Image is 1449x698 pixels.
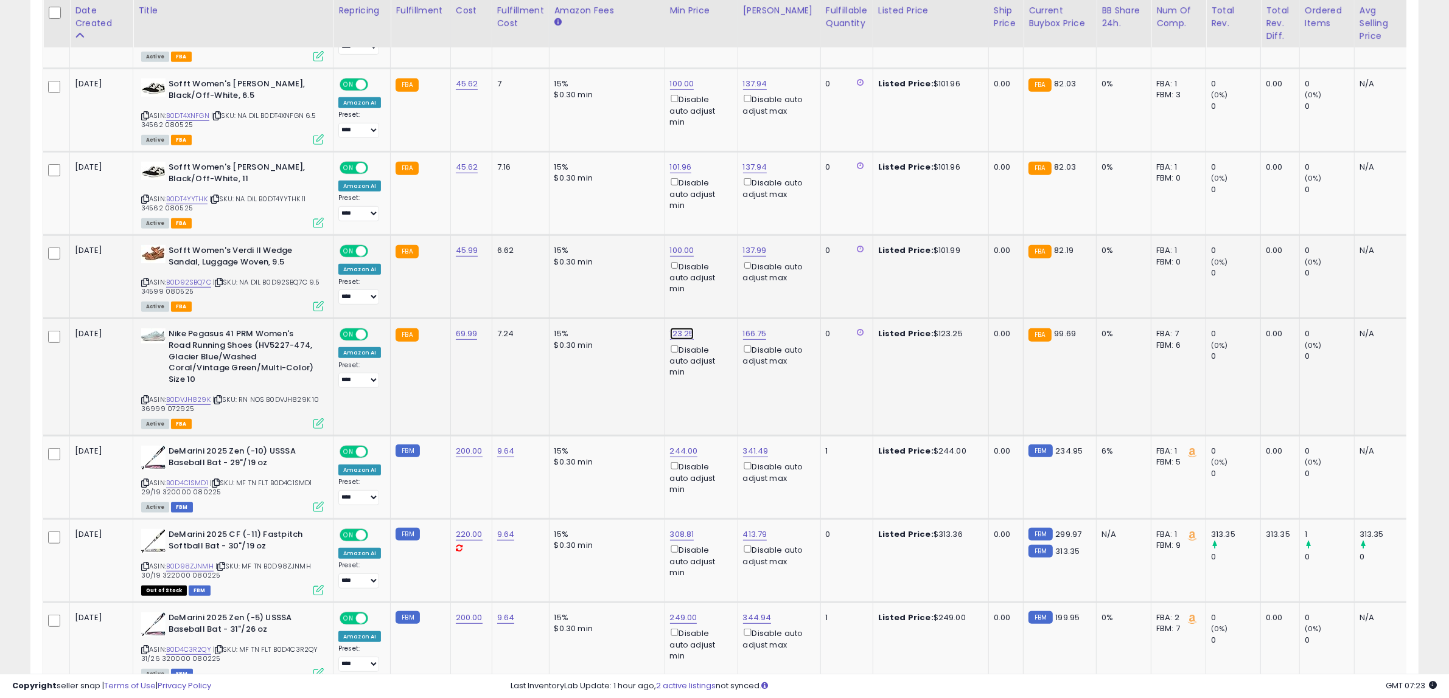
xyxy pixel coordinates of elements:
span: ON [341,613,356,624]
div: 0 [826,162,864,173]
a: B0D98ZJNMH [166,561,214,572]
div: Disable auto adjust max [743,176,811,199]
div: 0 [1305,184,1354,195]
div: 15% [554,78,655,89]
a: 69.99 [456,328,478,340]
div: 0 [1305,551,1354,562]
div: [PERSON_NAME] [743,4,815,17]
div: Preset: [338,278,381,305]
span: OFF [366,613,386,624]
span: | SKU: RN NOS B0DVJH829K 10 36999 072925 [141,395,319,413]
div: [DATE] [75,245,124,256]
small: FBA [1028,162,1051,175]
span: ON [341,530,356,541]
img: 31rhodO3F1L._SL40_.jpg [141,162,166,180]
div: 0 [1211,162,1260,173]
a: B0DVJH829K [166,395,211,405]
a: 137.94 [743,161,767,173]
small: FBA [396,162,418,175]
div: 0.00 [994,612,1014,623]
div: N/A [1360,612,1400,623]
span: FBM [189,586,211,596]
small: (0%) [1305,257,1322,267]
a: Privacy Policy [158,680,211,691]
span: All listings currently available for purchase on Amazon [141,302,169,312]
b: Listed Price: [878,328,934,339]
div: Disable auto adjust max [743,260,811,283]
b: DeMarini 2025 CF (-11) Fastpitch Softball Bat - 30"/19 oz [169,529,316,555]
div: 0 [1211,245,1260,256]
a: 220.00 [456,528,483,541]
div: FBA: 1 [1156,245,1196,256]
small: FBA [1028,328,1051,342]
img: 31rhodO3F1L._SL40_.jpg [141,78,166,97]
span: 313.35 [1056,545,1080,557]
a: B0D4C3R2QY [166,644,211,655]
span: FBA [171,218,192,229]
small: (0%) [1211,257,1228,267]
span: OFF [366,530,386,541]
div: [DATE] [75,529,124,540]
a: 9.64 [497,528,515,541]
div: 6% [1102,446,1142,457]
div: $0.30 min [554,457,655,468]
div: FBA: 2 [1156,612,1196,623]
a: 166.75 [743,328,767,340]
span: | SKU: NA DIL B0DT4XNFGN 6.5 34562 080525 [141,111,316,129]
div: 7 [497,78,540,89]
div: 0.00 [1266,328,1290,339]
div: 0 [1305,78,1354,89]
div: FBA: 1 [1156,162,1196,173]
img: 41LBssJ9HFL._SL40_.jpg [141,245,166,263]
div: Total Rev. [1211,4,1255,30]
div: Amazon AI [338,347,381,358]
div: $101.96 [878,162,979,173]
div: 0 [1305,351,1354,362]
div: N/A [1102,529,1142,540]
small: (0%) [1305,457,1322,467]
img: 414t8FT6SML._SL40_.jpg [141,328,166,344]
div: 0 [1305,328,1354,339]
div: 0 [1211,184,1260,195]
div: Amazon AI [338,97,381,108]
a: 244.00 [670,445,698,457]
b: Nike Pegasus 41 PRM Women's Road Running Shoes (HV5227-474, Glacier Blue/Washed Coral/Vintage Gre... [169,328,316,388]
div: 0.00 [994,162,1014,173]
a: 45.62 [456,78,478,90]
span: OFF [366,246,386,257]
span: OFF [366,163,386,173]
div: Disable auto adjust min [670,543,728,578]
div: $244.00 [878,446,979,457]
div: 0 [1211,101,1260,112]
span: ON [341,330,356,340]
div: FBA: 7 [1156,328,1196,339]
div: 15% [554,245,655,256]
div: 0.00 [1266,446,1290,457]
div: 0 [1305,268,1354,278]
div: 0 [1211,446,1260,457]
span: 2025-08-18 07:23 GMT [1386,680,1437,691]
a: 413.79 [743,528,767,541]
div: Repricing [338,4,385,17]
small: (0%) [1305,340,1322,350]
b: Sofft Women's [PERSON_NAME], Black/Off-White, 6.5 [169,78,316,104]
a: 200.00 [456,612,483,624]
div: 0 [1305,162,1354,173]
span: | SKU: NA DIL B0DT4YYTHK 11 34562 080525 [141,194,306,212]
div: 1 [1305,529,1354,540]
div: $0.30 min [554,89,655,100]
div: $0.30 min [554,540,655,551]
span: | SKU: MF TN FLT B0D4C1SMD1 29/19 320000 080225 [141,478,312,496]
div: 0 [1305,101,1354,112]
div: [DATE] [75,612,124,623]
div: 0% [1102,612,1142,623]
div: 15% [554,446,655,457]
a: 249.00 [670,612,697,624]
div: Min Price [670,4,733,17]
div: 15% [554,529,655,540]
div: Current Buybox Price [1028,4,1091,30]
div: Preset: [338,194,381,221]
div: 0 [1211,612,1260,623]
small: (0%) [1305,90,1322,100]
div: 15% [554,328,655,339]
